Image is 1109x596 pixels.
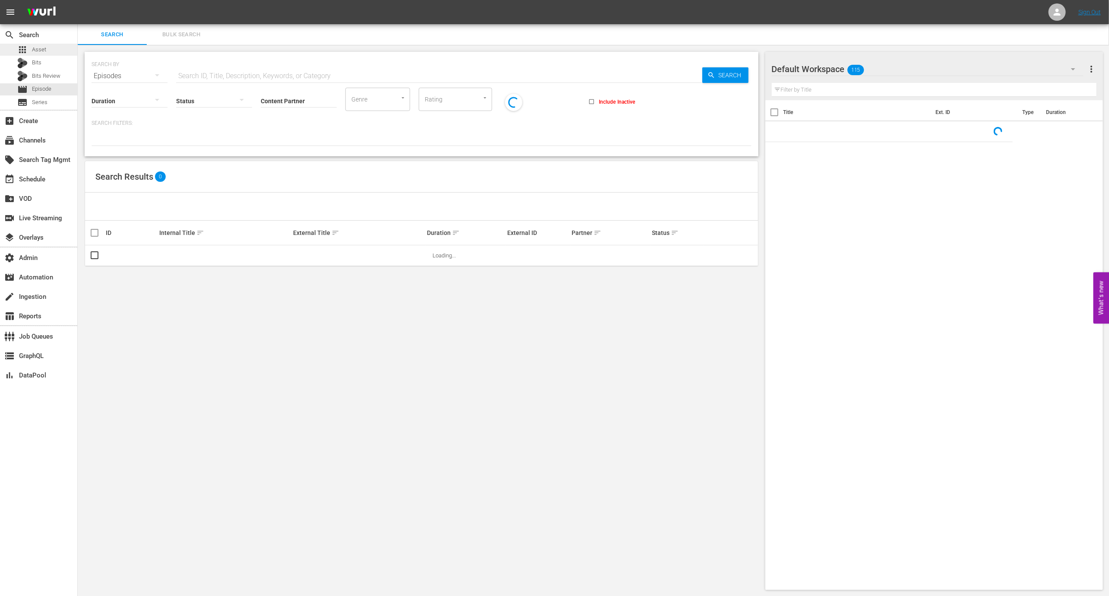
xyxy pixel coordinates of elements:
[17,71,28,81] div: Bits Review
[1041,100,1093,124] th: Duration
[83,30,142,40] span: Search
[1086,64,1096,74] span: more_vert
[572,228,649,238] div: Partner
[159,228,291,238] div: Internal Title
[772,57,1084,81] div: Default Workspace
[931,100,1017,124] th: Ext. ID
[4,232,15,243] span: Overlays
[594,229,601,237] span: sort
[4,174,15,184] span: Schedule
[106,229,157,236] div: ID
[92,120,752,127] p: Search Filters:
[481,94,489,102] button: Open
[399,94,407,102] button: Open
[702,67,749,83] button: Search
[17,84,28,95] span: Episode
[1017,100,1041,124] th: Type
[715,67,749,83] span: Search
[784,100,931,124] th: Title
[652,228,703,238] div: Status
[17,58,28,68] div: Bits
[152,30,211,40] span: Bulk Search
[4,135,15,146] span: Channels
[4,193,15,204] span: VOD
[21,2,62,22] img: ans4CAIJ8jUAAAAAAAAAAAAAAAAAAAAAAAAgQb4GAAAAAAAAAAAAAAAAAAAAAAAAJMjXAAAAAAAAAAAAAAAAAAAAAAAAgAT5G...
[32,58,41,67] span: Bits
[1086,59,1096,79] button: more_vert
[847,61,864,79] span: 115
[4,331,15,342] span: Job Queues
[4,253,15,263] span: Admin
[4,116,15,126] span: Create
[332,229,339,237] span: sort
[196,229,204,237] span: sort
[4,213,15,223] span: Live Streaming
[507,229,569,236] div: External ID
[95,171,153,182] span: Search Results
[4,30,15,40] span: Search
[599,98,635,106] span: Include Inactive
[1093,273,1109,324] button: Open Feedback Widget
[5,7,16,17] span: menu
[452,229,460,237] span: sort
[671,229,679,237] span: sort
[32,85,51,93] span: Episode
[4,155,15,165] span: Search Tag Mgmt
[4,292,15,302] span: Ingestion
[4,311,15,321] span: Reports
[4,272,15,282] span: Automation
[32,72,60,80] span: Bits Review
[92,64,167,88] div: Episodes
[433,252,456,259] span: Loading...
[293,228,424,238] div: External Title
[1078,9,1101,16] a: Sign Out
[427,228,505,238] div: Duration
[155,171,166,182] span: 0
[4,370,15,380] span: DataPool
[4,351,15,361] span: GraphQL
[32,45,46,54] span: Asset
[17,97,28,108] span: Series
[32,98,47,107] span: Series
[17,44,28,55] span: Asset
